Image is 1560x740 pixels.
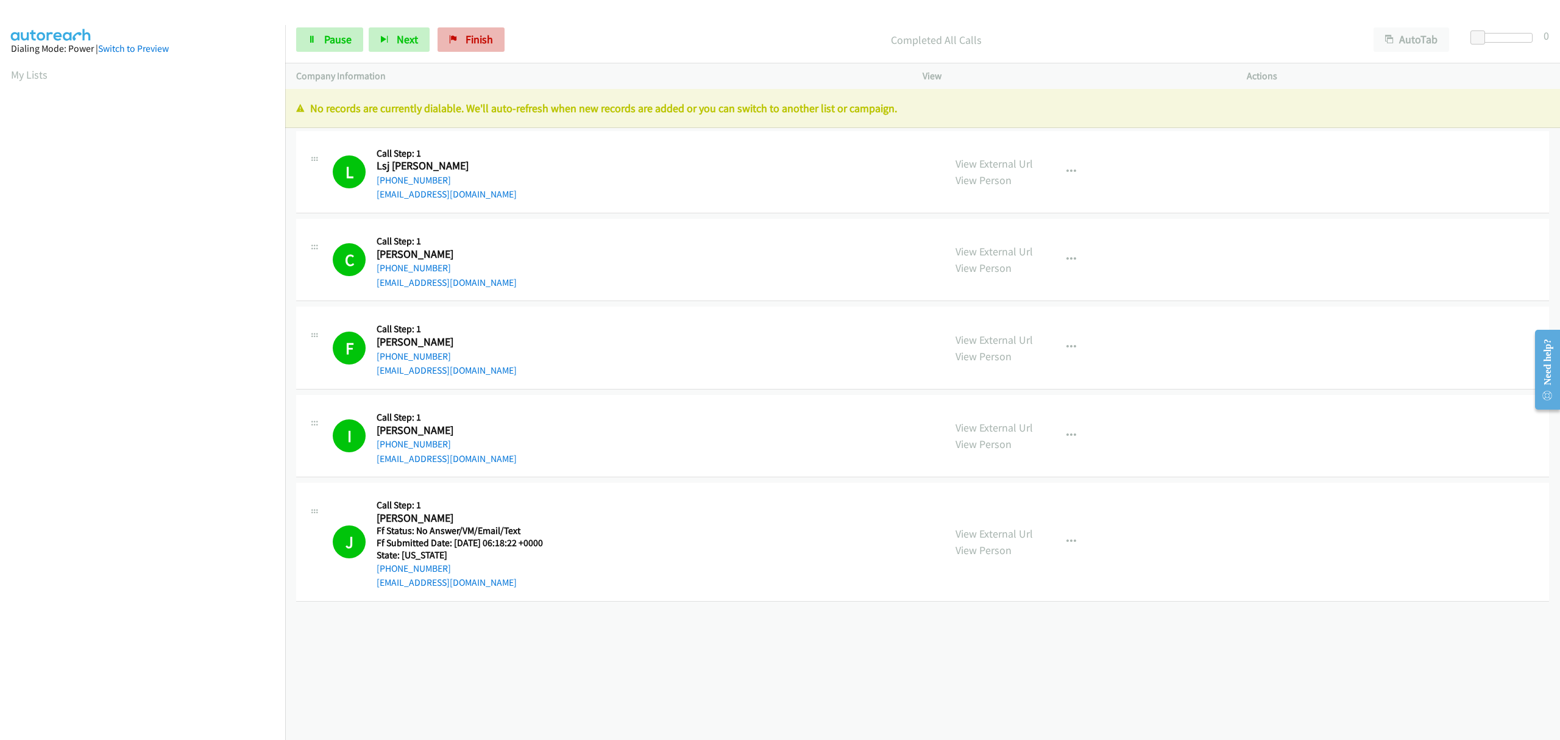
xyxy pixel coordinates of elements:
a: View External Url [955,244,1033,258]
h1: F [333,332,366,365]
h2: [PERSON_NAME] [377,247,558,261]
a: [EMAIL_ADDRESS][DOMAIN_NAME] [377,577,517,588]
button: Next [369,27,430,52]
h5: Call Step: 1 [377,499,558,511]
a: [PHONE_NUMBER] [377,350,451,362]
p: No records are currently dialable. We'll auto-refresh when new records are added or you can switc... [296,100,1549,116]
a: Pause [296,27,363,52]
span: Next [397,32,418,46]
div: Delay between calls (in seconds) [1477,33,1533,43]
a: [PHONE_NUMBER] [377,174,451,186]
div: 0 [1544,27,1549,44]
p: Completed All Calls [521,32,1352,48]
h5: State: [US_STATE] [377,549,558,561]
h1: J [333,525,366,558]
a: [EMAIL_ADDRESS][DOMAIN_NAME] [377,453,517,464]
a: [PHONE_NUMBER] [377,563,451,574]
h2: Lsj [PERSON_NAME] [377,159,558,173]
h2: [PERSON_NAME] [377,424,558,438]
h2: [PERSON_NAME] [377,511,558,525]
p: Actions [1247,69,1549,84]
p: Company Information [296,69,901,84]
h1: C [333,243,366,276]
h2: [PERSON_NAME] [377,335,558,349]
a: Finish [438,27,505,52]
a: [PHONE_NUMBER] [377,438,451,450]
a: View Person [955,349,1012,363]
h5: Call Step: 1 [377,323,558,335]
a: View External Url [955,333,1033,347]
a: View Person [955,437,1012,451]
a: [EMAIL_ADDRESS][DOMAIN_NAME] [377,188,517,200]
span: Pause [324,32,352,46]
a: Switch to Preview [98,43,169,54]
a: View Person [955,261,1012,275]
button: AutoTab [1374,27,1449,52]
p: View [923,69,1225,84]
span: Finish [466,32,493,46]
iframe: Resource Center [1525,321,1560,418]
iframe: Dialpad [11,94,285,673]
h5: Call Step: 1 [377,235,558,247]
a: My Lists [11,68,48,82]
h1: I [333,419,366,452]
a: [EMAIL_ADDRESS][DOMAIN_NAME] [377,365,517,376]
h5: Ff Submitted Date: [DATE] 06:18:22 +0000 [377,537,558,549]
div: Dialing Mode: Power | [11,41,274,56]
a: [PHONE_NUMBER] [377,262,451,274]
a: View Person [955,173,1012,187]
a: View External Url [955,157,1033,171]
a: View External Url [955,527,1033,541]
h1: L [333,155,366,188]
h5: Call Step: 1 [377,148,558,160]
a: [EMAIL_ADDRESS][DOMAIN_NAME] [377,277,517,288]
a: View External Url [955,421,1033,435]
h5: Ff Status: No Answer/VM/Email/Text [377,525,558,537]
a: View Person [955,543,1012,557]
h5: Call Step: 1 [377,411,558,424]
